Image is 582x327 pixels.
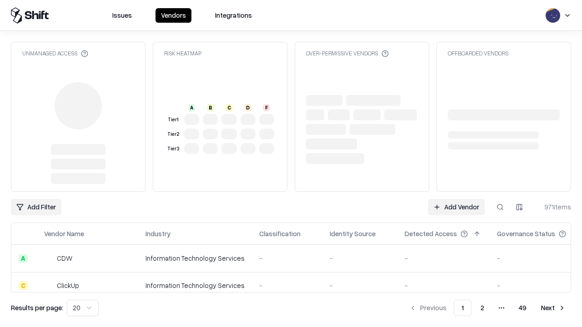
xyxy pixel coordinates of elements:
a: Add Vendor [428,199,485,215]
button: Issues [107,8,137,23]
div: - [497,281,581,290]
div: - [259,253,315,263]
button: 1 [454,300,472,316]
div: B [207,104,214,111]
div: Classification [259,229,301,238]
div: Over-Permissive Vendors [306,50,389,57]
div: Industry [145,229,171,238]
img: ClickUp [44,281,53,290]
div: D [244,104,251,111]
img: CDW [44,254,53,263]
div: Unmanaged Access [22,50,88,57]
button: Vendors [156,8,191,23]
button: 49 [512,300,534,316]
div: Offboarded Vendors [448,50,508,57]
div: - [405,281,482,290]
button: Next [536,300,571,316]
div: Governance Status [497,229,555,238]
div: Information Technology Services [145,281,245,290]
div: Risk Heatmap [164,50,201,57]
nav: pagination [404,300,571,316]
div: Tier 3 [166,145,181,153]
div: A [19,254,28,263]
div: Identity Source [330,229,376,238]
div: ClickUp [57,281,79,290]
div: A [188,104,196,111]
div: - [259,281,315,290]
button: 2 [473,300,492,316]
div: Detected Access [405,229,457,238]
div: - [497,253,581,263]
div: Tier 1 [166,116,181,124]
div: - [330,281,390,290]
div: F [263,104,270,111]
div: - [330,253,390,263]
div: 971 items [535,202,571,212]
div: - [405,253,482,263]
div: CDW [57,253,72,263]
div: Information Technology Services [145,253,245,263]
div: Vendor Name [44,229,84,238]
button: Integrations [210,8,257,23]
button: Add Filter [11,199,61,215]
div: Tier 2 [166,130,181,138]
p: Results per page: [11,303,63,312]
div: C [226,104,233,111]
div: C [19,281,28,290]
